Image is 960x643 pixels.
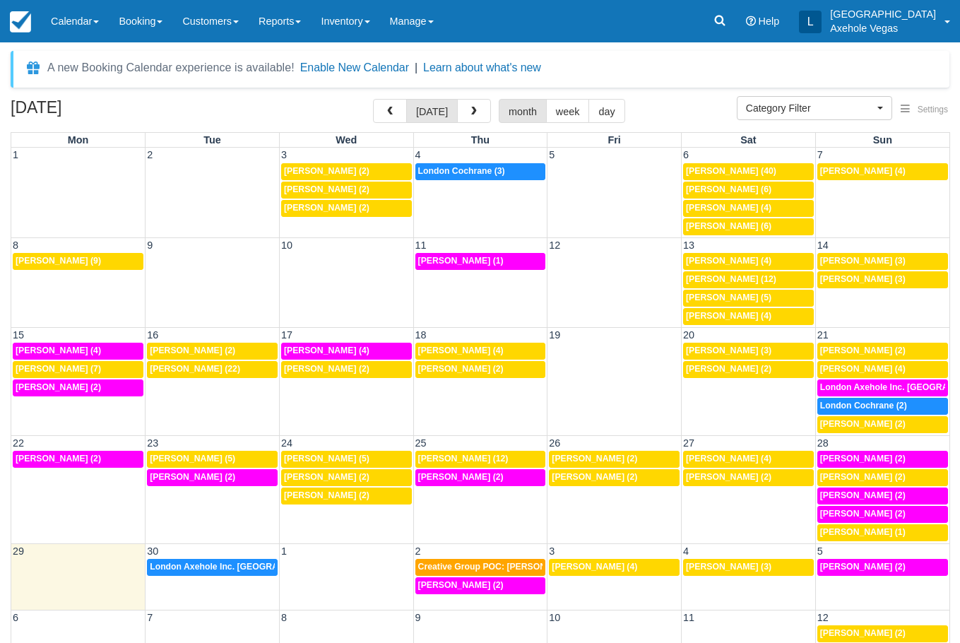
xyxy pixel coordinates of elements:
a: Creative Group POC: [PERSON_NAME] (4) [415,559,546,576]
span: 14 [816,240,830,251]
span: 18 [414,329,428,341]
a: [PERSON_NAME] (2) [281,182,412,199]
a: [PERSON_NAME] (2) [817,559,948,576]
span: [PERSON_NAME] (12) [686,274,776,284]
span: Category Filter [746,101,874,115]
span: 7 [146,612,154,623]
span: Creative Group POC: [PERSON_NAME] (4) [418,562,593,572]
span: 7 [816,149,824,160]
button: day [588,99,624,123]
span: Sat [740,134,756,146]
span: 1 [280,545,288,557]
span: 5 [816,545,824,557]
a: [PERSON_NAME] (2) [817,451,948,468]
span: [PERSON_NAME] (22) [150,364,240,374]
span: [PERSON_NAME] (2) [418,472,504,482]
span: [PERSON_NAME] (4) [686,454,771,464]
span: 8 [280,612,288,623]
a: [PERSON_NAME] (2) [147,469,278,486]
button: week [546,99,590,123]
span: [PERSON_NAME] (2) [284,490,369,500]
span: [PERSON_NAME] (2) [820,490,906,500]
span: [PERSON_NAME] (2) [820,562,906,572]
p: [GEOGRAPHIC_DATA] [830,7,936,21]
a: Learn about what's new [423,61,541,73]
span: [PERSON_NAME] (2) [16,454,101,464]
a: [PERSON_NAME] (2) [817,625,948,642]
button: Settings [892,100,956,120]
button: [DATE] [406,99,458,123]
a: [PERSON_NAME] (4) [549,559,680,576]
span: | [415,61,417,73]
a: London Axehole Inc. [GEOGRAPHIC_DATA] (2) [817,379,948,396]
a: [PERSON_NAME] (4) [281,343,412,360]
h2: [DATE] [11,99,189,125]
span: [PERSON_NAME] (6) [686,184,771,194]
span: [PERSON_NAME] (2) [686,364,771,374]
span: [PERSON_NAME] (2) [820,454,906,464]
span: [PERSON_NAME] (2) [284,166,369,176]
span: London Cochrane (3) [418,166,505,176]
a: [PERSON_NAME] (6) [683,218,814,235]
a: [PERSON_NAME] (12) [415,451,546,468]
span: 10 [280,240,294,251]
span: [PERSON_NAME] (2) [686,472,771,482]
a: [PERSON_NAME] (40) [683,163,814,180]
span: [PERSON_NAME] (1) [820,527,906,537]
a: [PERSON_NAME] (2) [549,469,680,486]
span: 25 [414,437,428,449]
span: [PERSON_NAME] (5) [686,293,771,302]
span: 6 [682,149,690,160]
span: [PERSON_NAME] (4) [820,364,906,374]
a: [PERSON_NAME] (2) [549,451,680,468]
span: Wed [336,134,357,146]
span: 15 [11,329,25,341]
a: [PERSON_NAME] (2) [281,163,412,180]
span: [PERSON_NAME] (4) [418,346,504,355]
span: London Axehole Inc. [GEOGRAPHIC_DATA] (3) [150,562,342,572]
a: [PERSON_NAME] (3) [683,559,814,576]
span: [PERSON_NAME] (6) [686,221,771,231]
button: Enable New Calendar [300,61,409,75]
span: 11 [682,612,696,623]
a: [PERSON_NAME] (5) [147,451,278,468]
span: Mon [68,134,89,146]
span: [PERSON_NAME] (2) [820,509,906,519]
span: 19 [547,329,562,341]
span: [PERSON_NAME] (1) [418,256,504,266]
a: [PERSON_NAME] (2) [13,451,143,468]
a: [PERSON_NAME] (2) [147,343,278,360]
button: Category Filter [737,96,892,120]
a: [PERSON_NAME] (4) [415,343,546,360]
a: [PERSON_NAME] (2) [817,506,948,523]
a: [PERSON_NAME] (2) [817,488,948,505]
span: 4 [682,545,690,557]
span: [PERSON_NAME] (5) [150,454,235,464]
span: 16 [146,329,160,341]
span: London Cochrane (2) [820,401,907,411]
span: [PERSON_NAME] (12) [418,454,509,464]
span: 2 [414,545,422,557]
a: [PERSON_NAME] (2) [281,361,412,378]
a: [PERSON_NAME] (12) [683,271,814,288]
a: [PERSON_NAME] (6) [683,182,814,199]
a: [PERSON_NAME] (2) [817,469,948,486]
span: 29 [11,545,25,557]
a: [PERSON_NAME] (2) [13,379,143,396]
span: [PERSON_NAME] (2) [820,628,906,638]
a: [PERSON_NAME] (1) [415,253,546,270]
span: [PERSON_NAME] (2) [16,382,101,392]
span: 27 [682,437,696,449]
a: [PERSON_NAME] (4) [683,200,814,217]
span: 9 [414,612,422,623]
div: L [799,11,822,33]
span: 23 [146,437,160,449]
span: [PERSON_NAME] (4) [686,311,771,321]
a: [PERSON_NAME] (4) [683,253,814,270]
span: [PERSON_NAME] (7) [16,364,101,374]
span: 21 [816,329,830,341]
a: [PERSON_NAME] (2) [683,469,814,486]
span: [PERSON_NAME] (2) [552,454,637,464]
span: 2 [146,149,154,160]
span: 11 [414,240,428,251]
